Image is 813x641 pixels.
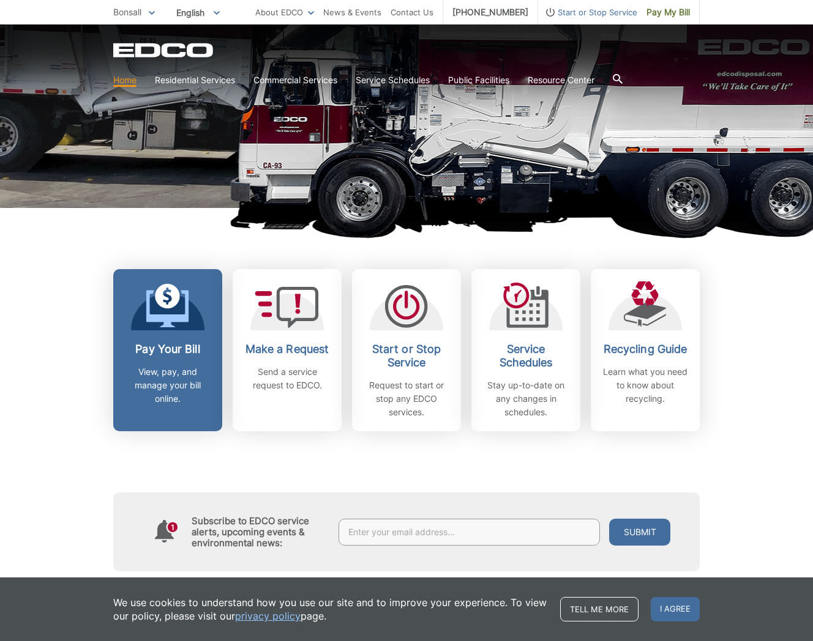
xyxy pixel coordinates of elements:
[609,519,670,546] button: Submit
[651,597,700,621] span: I agree
[167,2,229,23] span: English
[528,73,594,87] a: Resource Center
[600,343,691,356] h2: Recycling Guide
[113,7,141,17] span: Bonsall
[255,6,314,19] a: About EDCO
[192,516,326,549] h4: Subscribe to EDCO service alerts, upcoming events & environmental news:
[481,379,571,419] p: Stay up-to-date on any changes in schedules.
[591,269,700,431] a: Recycling Guide Learn what you need to know about recycling.
[155,73,235,87] a: Residential Services
[253,73,337,87] a: Commercial Services
[560,597,639,621] a: Tell me more
[242,343,332,356] h2: Make a Request
[356,73,430,87] a: Service Schedules
[235,609,301,623] a: privacy policy
[113,269,222,431] a: Pay Your Bill View, pay, and manage your bill online.
[391,6,433,19] a: Contact Us
[448,73,509,87] a: Public Facilities
[122,365,213,406] p: View, pay, and manage your bill online.
[471,269,580,431] a: Service Schedules Stay up-to-date on any changes in schedules.
[113,73,137,87] a: Home
[646,6,690,19] span: Pay My Bill
[122,343,213,356] h2: Pay Your Bill
[233,269,342,431] a: Make a Request Send a service request to EDCO.
[481,343,571,369] h2: Service Schedules
[113,596,548,623] p: We use cookies to understand how you use our site and to improve your experience. To view our pol...
[361,343,452,369] h2: Start or Stop Service
[242,365,332,392] p: Send a service request to EDCO.
[339,519,600,546] input: Enter your email address...
[600,365,691,406] p: Learn what you need to know about recycling.
[113,43,215,57] a: EDCD logo. Return to the homepage.
[323,6,381,19] a: News & Events
[361,379,452,419] p: Request to start or stop any EDCO services.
